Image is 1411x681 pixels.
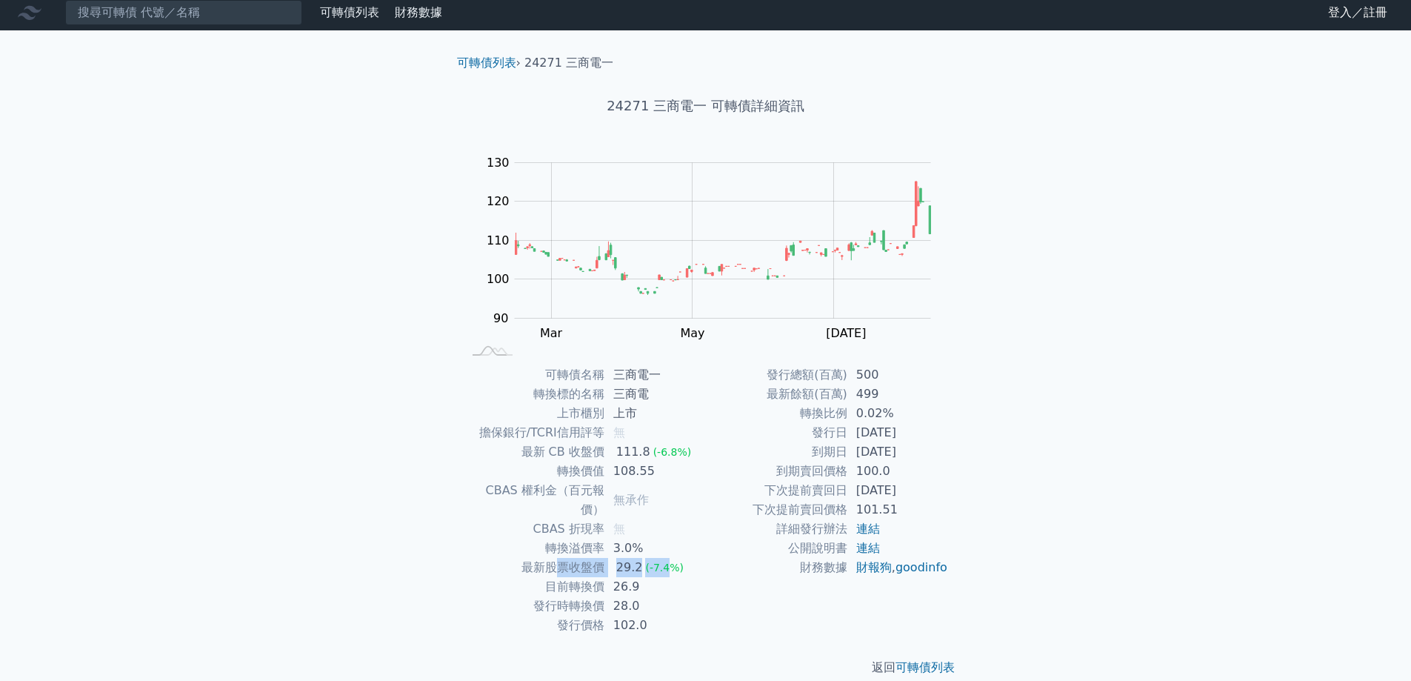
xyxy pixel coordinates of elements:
a: 登入／註冊 [1316,1,1399,24]
td: 28.0 [604,597,706,616]
span: (-6.8%) [653,446,692,458]
td: 發行價格 [463,616,604,635]
td: 到期賣回價格 [706,462,847,481]
a: 財報狗 [856,560,892,574]
tspan: 100 [487,272,510,286]
td: [DATE] [847,423,949,442]
td: 上市 [604,404,706,423]
td: 0.02% [847,404,949,423]
h1: 24271 三商電一 可轉債詳細資訊 [445,96,967,116]
td: 轉換價值 [463,462,604,481]
tspan: May [680,326,704,340]
a: 財務數據 [395,5,442,19]
td: 上市櫃別 [463,404,604,423]
td: 發行日 [706,423,847,442]
tspan: Mar [540,326,563,340]
td: 101.51 [847,500,949,519]
a: 連結 [856,522,880,536]
a: 可轉債列表 [457,56,516,70]
span: 無承作 [613,493,649,507]
iframe: Chat Widget [1337,610,1411,681]
tspan: 120 [487,194,510,208]
td: [DATE] [847,481,949,500]
td: 102.0 [604,616,706,635]
td: 詳細發行辦法 [706,519,847,539]
td: 下次提前賣回價格 [706,500,847,519]
td: CBAS 權利金（百元報價） [463,481,604,519]
p: 返回 [445,659,967,677]
g: Chart [479,156,953,371]
tspan: 130 [487,156,510,170]
div: 29.2 [613,558,646,577]
td: 499 [847,385,949,404]
a: 可轉債列表 [320,5,379,19]
td: 財務數據 [706,558,847,577]
td: 發行總額(百萬) [706,365,847,385]
td: 三商電 [604,385,706,404]
td: , [847,558,949,577]
td: [DATE] [847,442,949,462]
div: 聊天小工具 [1337,610,1411,681]
td: 轉換溢價率 [463,539,604,558]
td: 可轉債名稱 [463,365,604,385]
tspan: [DATE] [826,326,866,340]
div: 111.8 [613,442,653,462]
td: 發行時轉換價 [463,597,604,616]
td: 最新 CB 收盤價 [463,442,604,462]
td: 3.0% [604,539,706,558]
td: 轉換標的名稱 [463,385,604,404]
td: 500 [847,365,949,385]
td: 三商電一 [604,365,706,385]
td: 下次提前賣回日 [706,481,847,500]
span: (-7.4%) [645,562,684,574]
td: CBAS 折現率 [463,519,604,539]
a: goodinfo [895,560,947,574]
td: 公開說明書 [706,539,847,558]
td: 最新餘額(百萬) [706,385,847,404]
td: 到期日 [706,442,847,462]
tspan: 90 [493,311,508,325]
span: 無 [613,425,625,439]
li: 24271 三商電一 [524,54,613,72]
td: 最新股票收盤價 [463,558,604,577]
td: 26.9 [604,577,706,597]
span: 無 [613,522,625,536]
li: › [457,54,521,72]
a: 可轉債列表 [895,660,955,674]
td: 108.55 [604,462,706,481]
td: 轉換比例 [706,404,847,423]
td: 100.0 [847,462,949,481]
a: 連結 [856,541,880,555]
td: 目前轉換價 [463,577,604,597]
td: 擔保銀行/TCRI信用評等 [463,423,604,442]
tspan: 110 [487,233,510,248]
